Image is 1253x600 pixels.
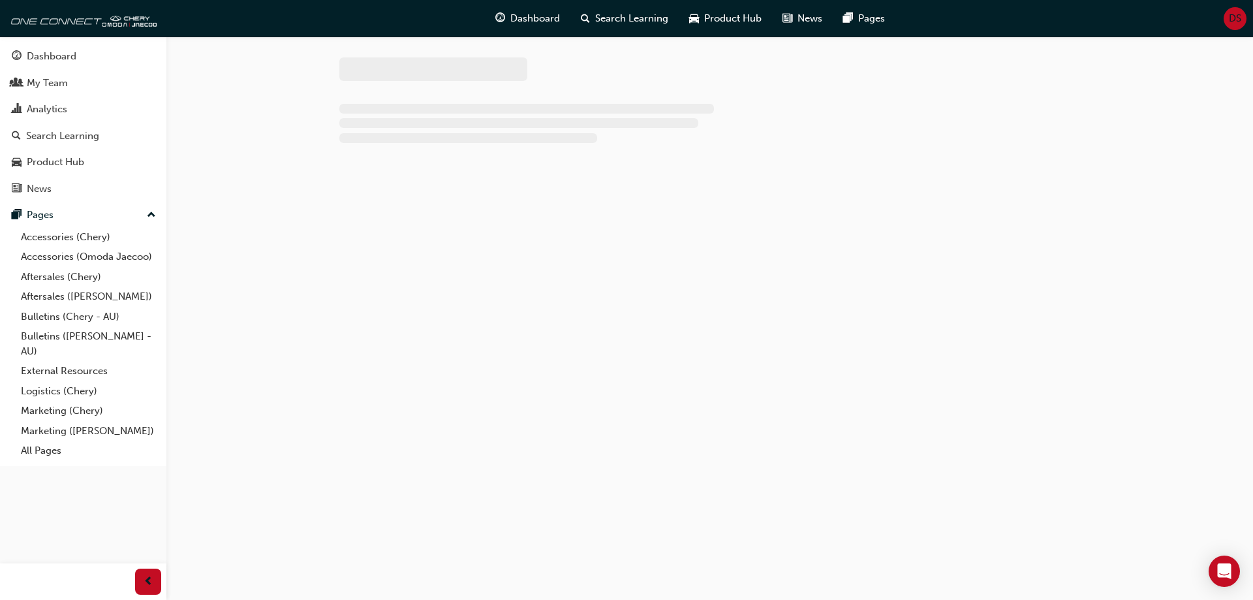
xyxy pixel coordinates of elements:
a: news-iconNews [772,5,833,32]
span: Dashboard [510,11,560,26]
span: pages-icon [843,10,853,27]
a: Accessories (Chery) [16,227,161,247]
div: Analytics [27,102,67,117]
a: Analytics [5,97,161,121]
span: Search Learning [595,11,668,26]
span: up-icon [147,207,156,224]
a: Marketing ([PERSON_NAME]) [16,421,161,441]
span: search-icon [581,10,590,27]
a: Dashboard [5,44,161,69]
span: news-icon [12,183,22,195]
button: DashboardMy TeamAnalyticsSearch LearningProduct HubNews [5,42,161,203]
a: Aftersales (Chery) [16,267,161,287]
span: chart-icon [12,104,22,116]
a: My Team [5,71,161,95]
a: guage-iconDashboard [485,5,570,32]
span: guage-icon [12,51,22,63]
span: DS [1229,11,1241,26]
div: Product Hub [27,155,84,170]
span: prev-icon [144,574,153,590]
span: Pages [858,11,885,26]
img: oneconnect [7,5,157,31]
a: Bulletins (Chery - AU) [16,307,161,327]
div: My Team [27,76,68,91]
span: News [797,11,822,26]
button: Pages [5,203,161,227]
span: car-icon [12,157,22,168]
div: Open Intercom Messenger [1209,556,1240,587]
a: Logistics (Chery) [16,381,161,402]
a: Product Hub [5,150,161,174]
div: News [27,182,52,197]
span: guage-icon [495,10,505,27]
span: car-icon [689,10,699,27]
span: people-icon [12,78,22,89]
a: News [5,177,161,201]
a: Aftersales ([PERSON_NAME]) [16,287,161,307]
a: All Pages [16,441,161,461]
a: car-iconProduct Hub [679,5,772,32]
a: Search Learning [5,124,161,148]
button: DS [1224,7,1246,30]
a: Accessories (Omoda Jaecoo) [16,247,161,267]
div: Pages [27,208,54,223]
a: Marketing (Chery) [16,401,161,421]
span: pages-icon [12,210,22,221]
a: search-iconSearch Learning [570,5,679,32]
span: news-icon [782,10,792,27]
div: Dashboard [27,49,76,64]
div: Search Learning [26,129,99,144]
a: pages-iconPages [833,5,895,32]
a: External Resources [16,361,161,381]
span: Product Hub [704,11,762,26]
span: search-icon [12,131,21,142]
a: Bulletins ([PERSON_NAME] - AU) [16,326,161,361]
